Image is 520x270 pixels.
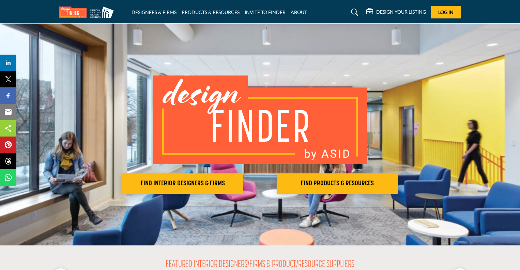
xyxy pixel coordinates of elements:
h5: DESIGN YOUR LISTING [376,9,426,15]
div: DESIGN YOUR LISTING [366,8,426,16]
button: FIND INTERIOR DESIGNERS & FIRMS [122,173,243,194]
img: Site Logo [59,6,117,18]
span: Log In [438,9,454,15]
button: Log In [431,6,461,18]
a: Search [345,7,363,18]
a: ABOUT [291,9,307,15]
button: FIND PRODUCTS & RESOURCES [277,173,398,194]
h2: FIND INTERIOR DESIGNERS & FIRMS [124,180,241,188]
img: image [153,75,367,164]
a: PRODUCTS & RESOURCES [182,9,240,15]
a: DESIGNERS & FIRMS [132,9,177,15]
h2: FIND PRODUCTS & RESOURCES [279,180,396,188]
a: INVITE TO FINDER [245,9,286,15]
